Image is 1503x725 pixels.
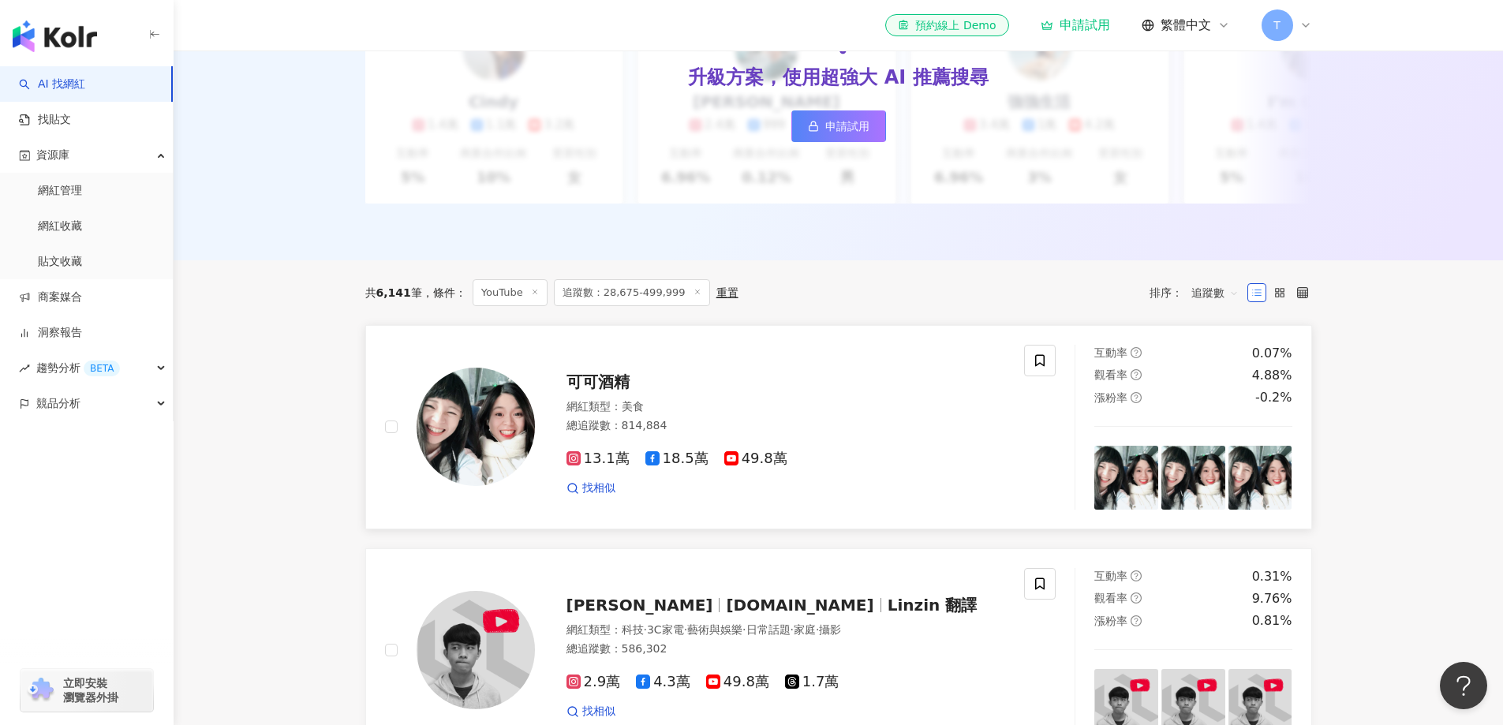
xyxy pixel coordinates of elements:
div: 總追蹤數 ： 814,884 [566,418,1006,434]
span: · [816,623,819,636]
span: 互動率 [1094,346,1127,359]
span: 13.1萬 [566,450,630,467]
span: 條件 ： [422,286,466,299]
span: 追蹤數：28,675-499,999 [554,279,710,306]
a: chrome extension立即安裝 瀏覽器外掛 [21,669,153,712]
img: KOL Avatar [417,368,535,486]
span: 追蹤數 [1191,280,1239,305]
span: 家庭 [794,623,816,636]
div: 0.81% [1252,612,1292,630]
div: 4.88% [1252,367,1292,384]
span: 可可酒精 [566,372,630,391]
div: 排序： [1150,280,1247,305]
span: question-circle [1131,615,1142,626]
div: 預約線上 Demo [898,17,996,33]
span: 美食 [622,400,644,413]
span: 找相似 [582,704,615,719]
div: 網紅類型 ： [566,399,1006,415]
div: -0.2% [1255,389,1292,406]
iframe: Help Scout Beacon - Open [1440,662,1487,709]
span: · [742,623,746,636]
span: · [791,623,794,636]
span: rise [19,363,30,374]
span: 6,141 [376,286,411,299]
span: question-circle [1131,369,1142,380]
span: 繁體中文 [1161,17,1211,34]
a: 網紅管理 [38,183,82,199]
div: 0.31% [1252,568,1292,585]
span: 18.5萬 [645,450,709,467]
a: searchAI 找網紅 [19,77,85,92]
a: 商案媒合 [19,290,82,305]
span: 49.8萬 [724,450,787,467]
div: 共 筆 [365,286,422,299]
div: 升級方案，使用超強大 AI 推薦搜尋 [688,65,988,92]
span: 攝影 [819,623,841,636]
span: YouTube [473,279,548,306]
span: 日常話題 [746,623,791,636]
div: BETA [84,361,120,376]
span: 趨勢分析 [36,350,120,386]
a: 申請試用 [1041,17,1110,33]
span: 觀看率 [1094,592,1127,604]
span: 藝術與娛樂 [687,623,742,636]
div: 0.07% [1252,345,1292,362]
span: 互動率 [1094,570,1127,582]
span: 49.8萬 [706,674,769,690]
div: 總追蹤數 ： 586,302 [566,641,1006,657]
span: question-circle [1131,392,1142,403]
a: 貼文收藏 [38,254,82,270]
div: 9.76% [1252,590,1292,607]
a: 網紅收藏 [38,219,82,234]
span: 立即安裝 瀏覽器外掛 [63,676,118,704]
span: [PERSON_NAME] [566,596,713,615]
span: · [644,623,647,636]
a: 申請試用 [791,110,886,142]
img: post-image [1094,446,1158,510]
span: 競品分析 [36,386,80,421]
span: 科技 [622,623,644,636]
a: 預約線上 Demo [885,14,1008,36]
div: 網紅類型 ： [566,622,1006,638]
a: 洞察報告 [19,325,82,341]
span: 找相似 [582,480,615,496]
span: Linzin 翻譯 [888,596,978,615]
img: post-image [1161,446,1225,510]
span: 申請試用 [825,120,869,133]
img: KOL Avatar [417,591,535,709]
span: 觀看率 [1094,368,1127,381]
span: 2.9萬 [566,674,621,690]
span: 漲粉率 [1094,391,1127,404]
span: question-circle [1131,347,1142,358]
a: 找相似 [566,704,615,719]
span: 漲粉率 [1094,615,1127,627]
span: question-circle [1131,570,1142,581]
span: [DOMAIN_NAME] [726,596,873,615]
span: question-circle [1131,592,1142,604]
img: chrome extension [25,678,56,703]
a: KOL Avatar可可酒精網紅類型：美食總追蹤數：814,88413.1萬18.5萬49.8萬找相似互動率question-circle0.07%觀看率question-circle4.88%... [365,325,1312,529]
span: 3C家電 [647,623,684,636]
img: logo [13,21,97,52]
span: 4.3萬 [636,674,690,690]
div: 重置 [716,286,738,299]
span: T [1273,17,1281,34]
span: 1.7萬 [785,674,839,690]
a: 找貼文 [19,112,71,128]
span: · [684,623,687,636]
span: 資源庫 [36,137,69,173]
img: post-image [1228,446,1292,510]
a: 找相似 [566,480,615,496]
